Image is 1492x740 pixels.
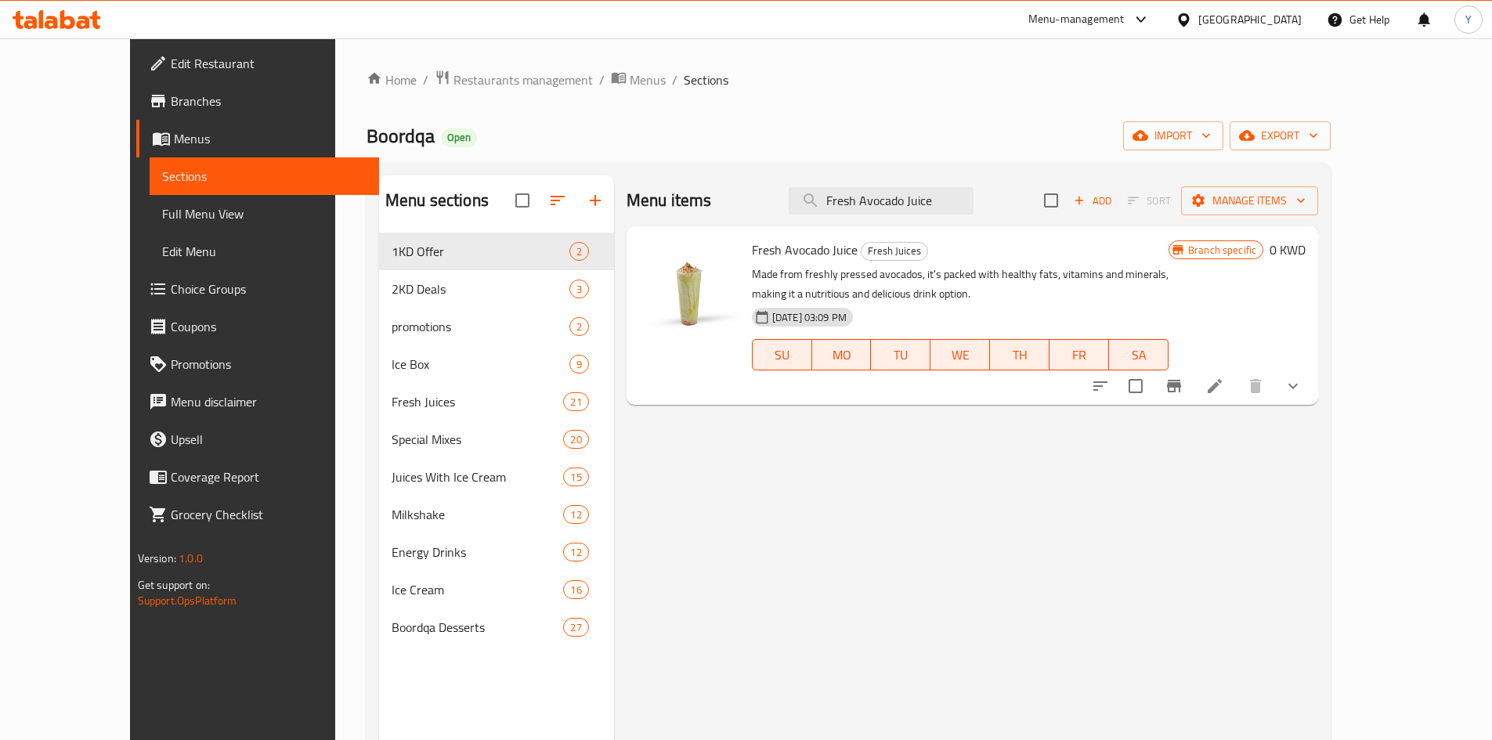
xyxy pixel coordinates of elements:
div: items [569,317,589,336]
img: Fresh Avocado Juice [639,239,739,339]
div: Fresh Juices [861,242,928,261]
div: Milkshake12 [379,496,614,533]
span: Choice Groups [171,280,367,298]
button: SA [1109,339,1169,370]
div: items [563,430,588,449]
span: Select to update [1119,370,1152,402]
button: import [1123,121,1223,150]
span: promotions [392,317,569,336]
div: [GEOGRAPHIC_DATA] [1198,11,1302,28]
span: Energy Drinks [392,543,564,561]
nav: Menu sections [379,226,614,652]
span: export [1242,126,1318,146]
span: Add item [1068,189,1118,213]
span: import [1136,126,1211,146]
div: Special Mixes20 [379,421,614,458]
button: WE [930,339,990,370]
span: Menu disclaimer [171,392,367,411]
div: Boordqa Desserts27 [379,608,614,646]
span: FR [1056,344,1103,366]
span: Milkshake [392,505,564,524]
span: [DATE] 03:09 PM [766,310,853,325]
span: Ice Box [392,355,569,374]
a: Menu disclaimer [136,383,379,421]
span: Y [1465,11,1472,28]
div: Open [441,128,477,147]
span: Ice Cream [392,580,564,599]
button: SU [752,339,812,370]
a: Menus [136,120,379,157]
span: Special Mixes [392,430,564,449]
span: TU [877,344,924,366]
span: Select section first [1118,189,1181,213]
span: Promotions [171,355,367,374]
button: MO [812,339,872,370]
span: 9 [570,357,588,372]
span: Sections [162,167,367,186]
span: Upsell [171,430,367,449]
button: sort-choices [1082,367,1119,405]
span: Select section [1035,184,1068,217]
div: Menu-management [1028,10,1125,29]
span: 20 [564,432,587,447]
div: items [569,242,589,261]
span: 2 [570,244,588,259]
span: Restaurants management [453,70,593,89]
span: 15 [564,470,587,485]
span: Branches [171,92,367,110]
span: Menus [630,70,666,89]
span: Edit Restaurant [171,54,367,73]
span: Sort sections [539,182,576,219]
a: Edit menu item [1205,377,1224,395]
h2: Menu items [627,189,712,212]
span: 12 [564,507,587,522]
h2: Menu sections [385,189,489,212]
div: Ice Box9 [379,345,614,383]
span: 2 [570,319,588,334]
a: Restaurants management [435,70,593,90]
div: items [563,543,588,561]
span: Get support on: [138,575,210,595]
a: Promotions [136,345,379,383]
span: SA [1115,344,1162,366]
span: 3 [570,282,588,297]
li: / [672,70,677,89]
div: Fresh Juices [392,392,564,411]
div: items [563,505,588,524]
a: Edit Menu [150,233,379,270]
a: Choice Groups [136,270,379,308]
div: items [563,580,588,599]
span: TH [996,344,1043,366]
span: Fresh Juices [862,242,927,260]
button: Manage items [1181,186,1318,215]
a: Sections [150,157,379,195]
span: SU [759,344,806,366]
div: Ice Cream16 [379,571,614,608]
button: show more [1274,367,1312,405]
nav: breadcrumb [367,70,1331,90]
div: items [563,618,588,637]
a: Branches [136,82,379,120]
span: 27 [564,620,587,635]
button: FR [1049,339,1109,370]
span: 1KD Offer [392,242,569,261]
span: 16 [564,583,587,597]
div: Juices With Ice Cream [392,467,564,486]
span: 21 [564,395,587,410]
div: 2KD Deals3 [379,270,614,308]
a: Coupons [136,308,379,345]
span: Version: [138,548,176,569]
svg: Show Choices [1284,377,1302,395]
div: items [563,467,588,486]
span: Full Menu View [162,204,367,223]
button: delete [1237,367,1274,405]
span: 2KD Deals [392,280,569,298]
span: Open [441,131,477,144]
span: Select all sections [506,184,539,217]
input: search [789,187,974,215]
